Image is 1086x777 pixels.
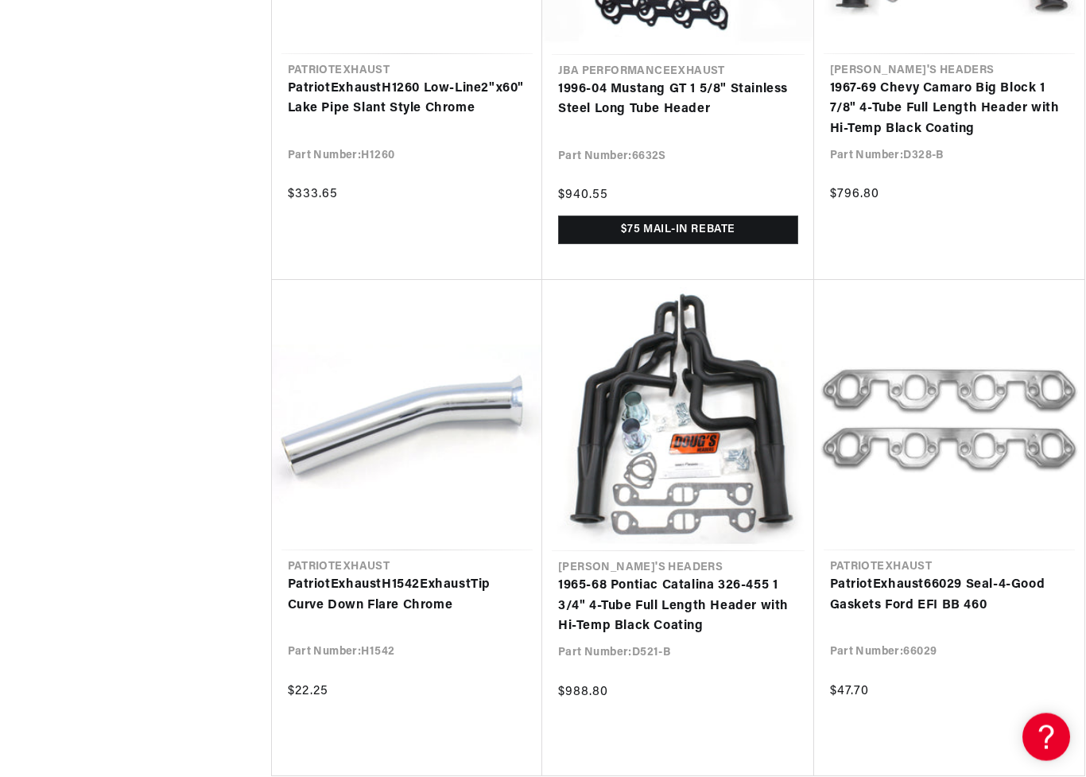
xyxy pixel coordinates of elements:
[288,576,527,616] a: PatriotExhaustH1542ExhaustTip Curve Down Flare Chrome
[288,80,527,120] a: PatriotExhaustH1260 Low-Line2"x60" Lake Pipe Slant Style Chrome
[830,576,1069,616] a: PatriotExhaust66029 Seal-4-Good Gaskets Ford EFI BB 460
[830,80,1069,141] a: 1967-69 Chevy Camaro Big Block 1 7/8" 4-Tube Full Length Header with Hi-Temp Black Coating
[558,80,798,121] a: 1996-04 Mustang GT 1 5/8" Stainless Steel Long Tube Header
[558,577,798,638] a: 1965-68 Pontiac Catalina 326-455 1 3/4" 4-Tube Full Length Header with Hi-Temp Black Coating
